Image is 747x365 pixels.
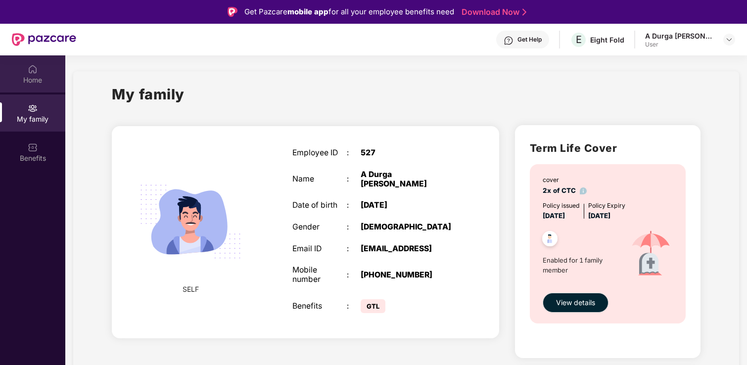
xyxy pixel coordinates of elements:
[556,297,595,308] span: View details
[12,33,76,46] img: New Pazcare Logo
[361,223,456,232] div: [DEMOGRAPHIC_DATA]
[543,201,580,210] div: Policy issued
[292,266,347,284] div: Mobile number
[361,148,456,158] div: 527
[347,244,361,254] div: :
[543,255,620,275] span: Enabled for 1 family member
[588,201,625,210] div: Policy Expiry
[543,212,565,220] span: [DATE]
[620,221,682,288] img: icon
[543,175,587,184] div: cover
[530,140,686,156] h2: Term Life Cover
[517,36,542,44] div: Get Help
[576,34,582,46] span: E
[347,302,361,311] div: :
[347,148,361,158] div: :
[128,159,253,284] img: svg+xml;base64,PHN2ZyB4bWxucz0iaHR0cDovL3d3dy53My5vcmcvMjAwMC9zdmciIHdpZHRoPSIyMjQiIGhlaWdodD0iMT...
[347,223,361,232] div: :
[183,284,199,295] span: SELF
[292,244,347,254] div: Email ID
[590,35,624,45] div: Eight Fold
[543,186,587,194] span: 2x of CTC
[361,271,456,280] div: [PHONE_NUMBER]
[504,36,514,46] img: svg+xml;base64,PHN2ZyBpZD0iSGVscC0zMngzMiIgeG1sbnM9Imh0dHA6Ly93d3cudzMub3JnLzIwMDAvc3ZnIiB3aWR0aD...
[28,64,38,74] img: svg+xml;base64,PHN2ZyBpZD0iSG9tZSIgeG1sbnM9Imh0dHA6Ly93d3cudzMub3JnLzIwMDAvc3ZnIiB3aWR0aD0iMjAiIG...
[645,41,714,48] div: User
[228,7,237,17] img: Logo
[580,187,587,195] img: info
[361,244,456,254] div: [EMAIL_ADDRESS]
[347,201,361,210] div: :
[292,175,347,184] div: Name
[462,7,523,17] a: Download Now
[292,223,347,232] div: Gender
[347,175,361,184] div: :
[725,36,733,44] img: svg+xml;base64,PHN2ZyBpZD0iRHJvcGRvd24tMzJ4MzIiIHhtbG5zPSJodHRwOi8vd3d3LnczLm9yZy8yMDAwL3N2ZyIgd2...
[292,148,347,158] div: Employee ID
[28,103,38,113] img: svg+xml;base64,PHN2ZyB3aWR0aD0iMjAiIGhlaWdodD0iMjAiIHZpZXdCb3g9IjAgMCAyMCAyMCIgZmlsbD0ibm9uZSIgeG...
[28,142,38,152] img: svg+xml;base64,PHN2ZyBpZD0iQmVuZWZpdHMiIHhtbG5zPSJodHRwOi8vd3d3LnczLm9yZy8yMDAwL3N2ZyIgd2lkdGg9Ij...
[361,201,456,210] div: [DATE]
[347,271,361,280] div: :
[292,302,347,311] div: Benefits
[361,299,385,313] span: GTL
[292,201,347,210] div: Date of birth
[538,228,562,252] img: svg+xml;base64,PHN2ZyB4bWxucz0iaHR0cDovL3d3dy53My5vcmcvMjAwMC9zdmciIHdpZHRoPSI0OC45NDMiIGhlaWdodD...
[361,170,456,188] div: A Durga [PERSON_NAME]
[543,293,608,313] button: View details
[522,7,526,17] img: Stroke
[244,6,454,18] div: Get Pazcare for all your employee benefits need
[645,31,714,41] div: A Durga [PERSON_NAME]
[112,83,185,105] h1: My family
[287,7,328,16] strong: mobile app
[588,212,610,220] span: [DATE]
